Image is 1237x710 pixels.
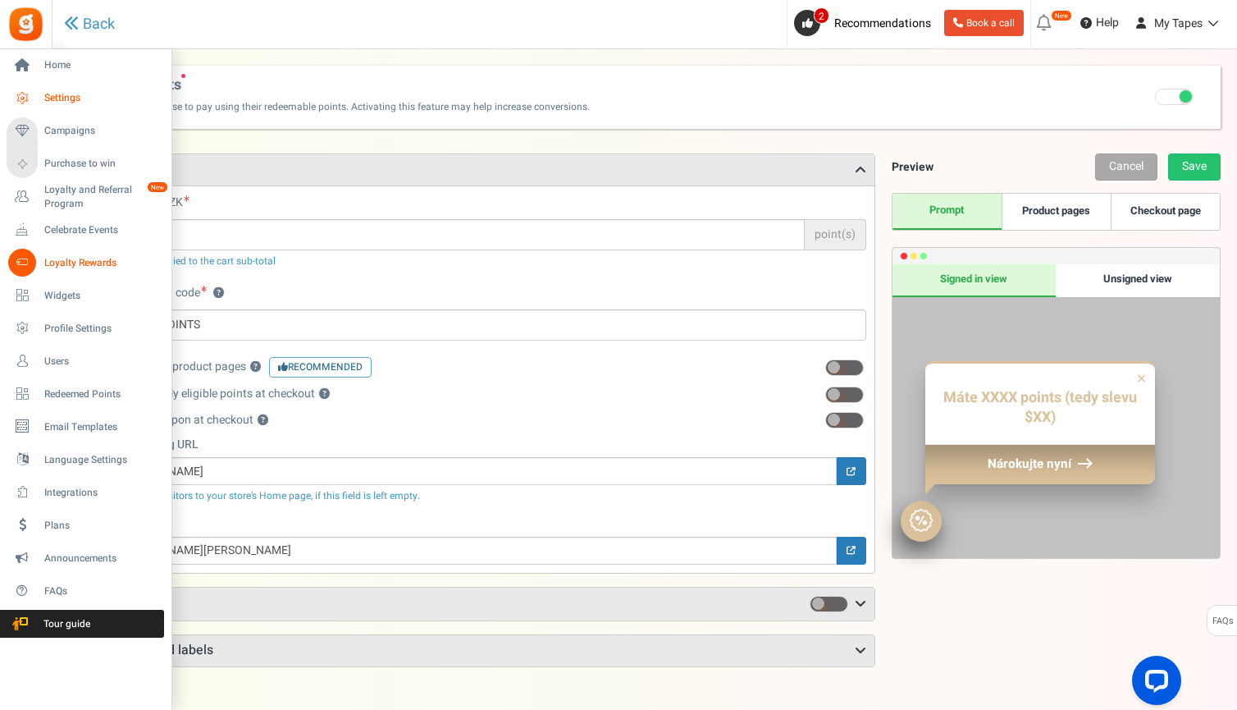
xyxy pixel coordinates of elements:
[77,516,866,533] label: Cart URL
[1111,194,1220,230] a: Checkout page
[1168,153,1221,181] a: Save
[834,15,931,32] span: Recommendations
[44,552,159,566] span: Announcements
[147,181,168,193] em: New
[7,150,164,178] a: Purchase to win
[1051,10,1072,21] em: New
[943,387,1137,428] span: Máte XXXX points (tedy slevu $XX)
[7,617,122,631] span: Tour guide
[77,357,372,378] label: Show message on product pages
[892,264,1221,558] div: Preview only
[7,314,164,342] a: Profile Settings
[1212,606,1234,637] span: FAQs
[805,219,866,250] span: point(s)
[69,635,874,666] h3: Appearance and labels
[1137,368,1147,390] div: ×
[44,453,159,467] span: Language Settings
[213,288,224,299] button: Customize coupon code
[7,577,164,605] a: FAQs
[7,413,164,441] a: Email Templates
[77,537,837,565] input: Optional
[7,117,164,145] a: Campaigns
[1002,194,1111,230] a: Product pages
[892,264,1057,297] div: Signed in view
[7,249,164,277] a: Loyalty Rewards
[80,74,590,94] span: Pay with points
[7,6,44,43] img: Gratisfaction
[7,380,164,408] a: Redeemed Points
[44,91,159,105] span: Settings
[80,94,590,112] span: Customers can choose to pay using their redeemable points. Activating this feature may help incre...
[44,58,159,72] span: Home
[77,412,268,428] label: Allow only one coupon at checkout
[988,455,1071,473] span: Nárokujte nyní
[44,124,159,138] span: Campaigns
[44,322,159,336] span: Profile Settings
[814,7,829,24] span: 2
[892,194,1002,230] a: Prompt
[250,362,261,373] button: Show message on product pagesRecommended
[7,52,164,80] a: Home
[44,157,159,171] span: Purchase to win
[92,488,420,503] span: We will redirect visitors to your store’s Home page, if this field is left empty.
[44,486,159,500] span: Integrations
[69,154,874,186] h3: Settings
[1056,264,1220,297] div: Unsigned view
[1095,153,1157,181] a: Cancel
[44,223,159,237] span: Celebrate Events
[7,85,164,112] a: Settings
[1154,15,1203,32] span: My Tapes
[794,10,938,36] a: 2 Recommendations
[77,219,805,250] input: Required
[7,183,164,211] a: Loyalty and Referral Program New
[77,386,330,402] label: Automatically apply eligible points at checkout
[319,389,330,400] button: Automatically apply eligible points at checkout
[44,256,159,270] span: Loyalty Rewards
[44,289,159,303] span: Widgets
[7,446,164,474] a: Language Settings
[44,519,159,533] span: Plans
[269,357,372,378] span: Recommended
[77,437,866,453] label: Continue shopping URL
[910,509,933,532] img: badge.svg
[77,457,837,485] input: Optional
[7,544,164,572] a: Announcements
[7,216,164,244] a: Celebrate Events
[1092,15,1119,31] span: Help
[819,360,866,376] label: 0
[44,387,159,401] span: Redeemed Points
[44,355,159,369] span: Users
[7,347,164,375] a: Users
[181,74,185,78] span: New
[44,183,164,211] span: Loyalty and Referral Program
[7,511,164,539] a: Plans
[7,282,164,309] a: Widgets
[133,309,866,341] input: POINTS
[925,444,1155,483] div: Nárokujte nyní
[258,415,268,426] button: Allow only one coupon at checkout
[92,254,276,268] span: Points will be applied to the cart sub-total
[892,161,933,173] h5: Preview
[44,584,159,598] span: FAQs
[7,479,164,506] a: Integrations
[944,10,1024,36] a: Book a call
[1074,10,1125,36] a: Help
[44,420,159,434] span: Email Templates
